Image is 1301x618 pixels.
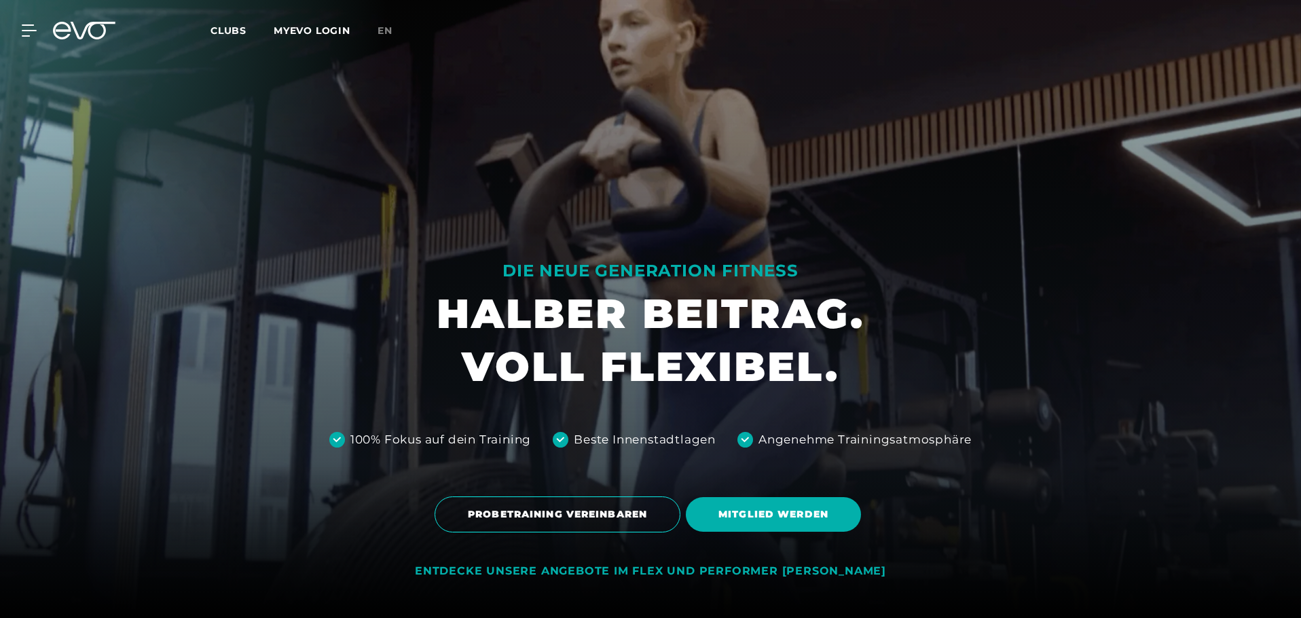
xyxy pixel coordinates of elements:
[437,260,864,282] div: DIE NEUE GENERATION FITNESS
[415,564,886,579] div: ENTDECKE UNSERE ANGEBOTE IM FLEX UND PERFORMER [PERSON_NAME]
[686,487,866,542] a: MITGLIED WERDEN
[468,507,647,522] span: PROBETRAINING VEREINBAREN
[378,23,409,39] a: en
[574,431,716,449] div: Beste Innenstadtlagen
[350,431,531,449] div: 100% Fokus auf dein Training
[274,24,350,37] a: MYEVO LOGIN
[718,507,828,522] span: MITGLIED WERDEN
[378,24,392,37] span: en
[210,24,274,37] a: Clubs
[435,486,686,543] a: PROBETRAINING VEREINBAREN
[210,24,246,37] span: Clubs
[758,431,972,449] div: Angenehme Trainingsatmosphäre
[437,287,864,393] h1: HALBER BEITRAG. VOLL FLEXIBEL.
